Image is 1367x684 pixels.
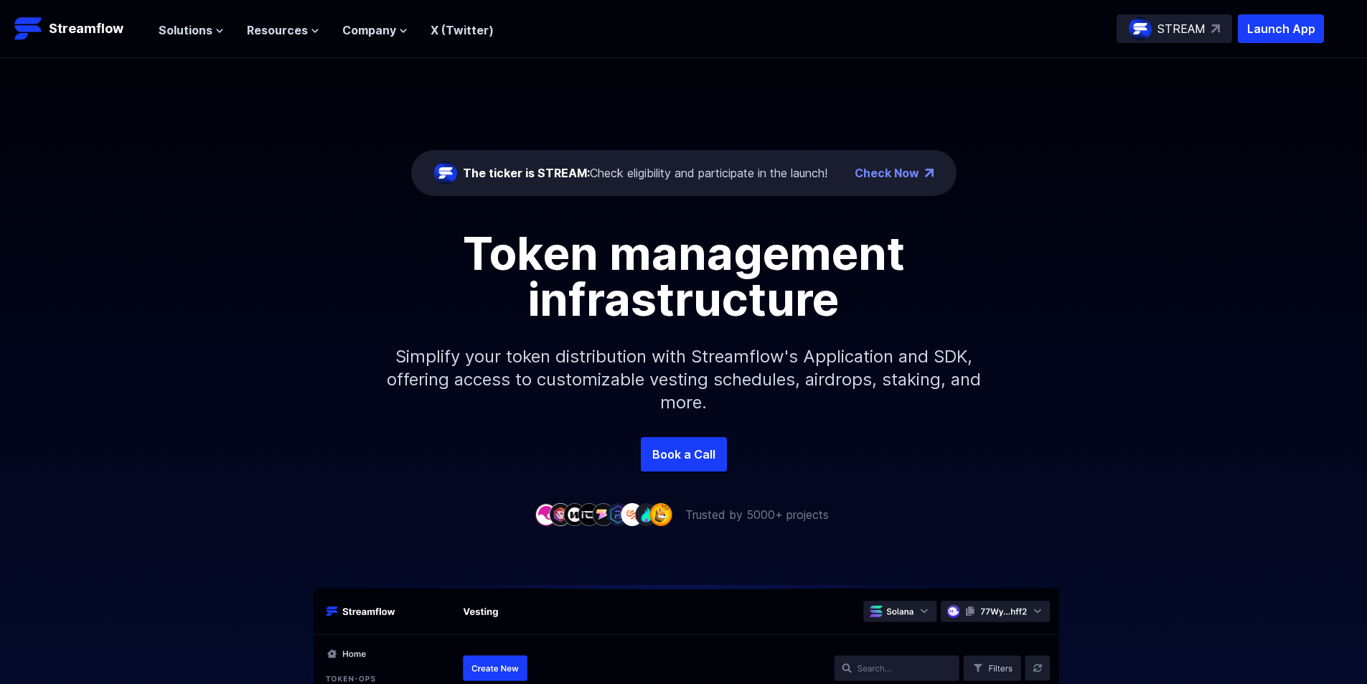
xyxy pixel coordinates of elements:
[342,22,408,39] button: Company
[14,14,144,43] a: Streamflow
[1117,14,1232,43] a: STREAM
[463,164,827,182] div: Check eligibility and participate in the launch!
[535,503,558,525] img: company-1
[635,503,658,525] img: company-8
[361,230,1007,322] h1: Token management infrastructure
[621,503,644,525] img: company-7
[606,503,629,525] img: company-6
[649,503,672,525] img: company-9
[578,503,601,525] img: company-4
[1157,20,1206,37] p: STREAM
[685,506,829,523] p: Trusted by 5000+ projects
[925,169,934,177] img: top-right-arrow.png
[159,22,212,39] span: Solutions
[592,503,615,525] img: company-5
[159,22,224,39] button: Solutions
[431,23,494,37] a: X (Twitter)
[549,503,572,525] img: company-2
[563,503,586,525] img: company-3
[14,14,43,43] img: Streamflow Logo
[49,19,123,39] p: Streamflow
[434,161,457,184] img: streamflow-logo-circle.png
[1238,14,1324,43] button: Launch App
[247,22,308,39] span: Resources
[1211,24,1220,33] img: top-right-arrow.svg
[1129,17,1152,40] img: streamflow-logo-circle.png
[375,322,992,437] p: Simplify your token distribution with Streamflow's Application and SDK, offering access to custom...
[247,22,319,39] button: Resources
[342,22,396,39] span: Company
[855,164,919,182] a: Check Now
[463,166,590,180] span: The ticker is STREAM:
[641,437,727,472] a: Book a Call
